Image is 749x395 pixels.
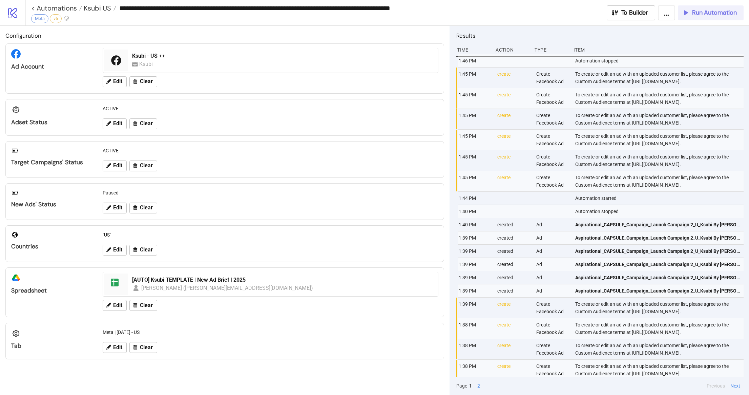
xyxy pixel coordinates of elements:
span: Aspirational_CAPSULE_Campaign_Launch Campaign 2_U_Ksubi By [PERSON_NAME] - Video_20250923_US [575,234,741,242]
span: Clear [140,302,153,308]
div: 1:39 PM [458,245,492,258]
div: created [497,271,531,284]
button: Previous [705,382,727,390]
div: To create or edit an ad with an uploaded customer list, please agree to the Custom Audience terms... [575,339,745,359]
div: created [497,231,531,244]
div: 1:39 PM [458,271,492,284]
div: To create or edit an ad with an uploaded customer list, please agree to the Custom Audience terms... [575,360,745,380]
div: 1:40 PM [458,205,492,218]
div: Create Facebook Ad [536,88,570,109]
div: "US" [100,228,441,241]
div: 1:39 PM [458,258,492,271]
span: Ksubi US [82,4,111,13]
div: Automation started [575,192,745,205]
button: Edit [103,342,127,353]
div: Countries [11,243,91,250]
div: create [497,130,531,150]
div: Adset Status [11,118,91,126]
div: create [497,68,531,88]
div: Create Facebook Ad [536,68,570,88]
button: Clear [129,203,157,213]
div: To create or edit an ad with an uploaded customer list, please agree to the Custom Audience terms... [575,318,745,339]
button: Edit [103,300,127,311]
div: Ad [536,271,570,284]
div: 1:46 PM [458,54,492,67]
span: Aspirational_CAPSULE_Campaign_Launch Campaign 2_U_Ksubi By [PERSON_NAME] - Video_20250923_US [575,247,741,255]
div: Create Facebook Ad [536,298,570,318]
div: Paused [100,186,441,199]
a: < Automations [31,5,82,12]
a: Aspirational_CAPSULE_Campaign_Launch Campaign 2_U_Ksubi By [PERSON_NAME] - Video_20250923_US [575,284,741,297]
a: Aspirational_CAPSULE_Campaign_Launch Campaign 2_U_Ksubi By [PERSON_NAME] - Video_20250923_US [575,218,741,231]
button: Edit [103,245,127,256]
div: 1:45 PM [458,130,492,150]
div: Spreadsheet [11,287,91,295]
div: To create or edit an ad with an uploaded customer list, please agree to the Custom Audience terms... [575,150,745,171]
div: Ad [536,245,570,258]
span: Aspirational_CAPSULE_Campaign_Launch Campaign 2_U_Ksubi By [PERSON_NAME] - Video_20250923_US [575,274,741,281]
span: Page [456,382,467,390]
span: Run Automation [692,9,737,17]
div: Create Facebook Ad [536,339,570,359]
div: [AUTO] Ksubi TEMPLATE | New Ad Brief | 2025 [132,276,434,284]
div: To create or edit an ad with an uploaded customer list, please agree to the Custom Audience terms... [575,298,745,318]
div: Create Facebook Ad [536,109,570,129]
div: 1:45 PM [458,150,492,171]
div: Create Facebook Ad [536,318,570,339]
div: Ad [536,218,570,231]
div: ACTIVE [100,144,441,157]
span: Clear [140,344,153,351]
div: Ksubi - US ++ [132,52,434,60]
button: Clear [129,118,157,129]
button: To Builder [607,5,656,20]
h2: Configuration [5,31,444,40]
span: Edit [113,78,122,84]
span: Clear [140,205,153,211]
span: Edit [113,344,122,351]
div: 1:45 PM [458,68,492,88]
a: Aspirational_CAPSULE_Campaign_Launch Campaign 2_U_Ksubi By [PERSON_NAME] - Video_20250923_US [575,231,741,244]
div: To create or edit an ad with an uploaded customer list, please agree to the Custom Audience terms... [575,109,745,129]
div: 1:44 PM [458,192,492,205]
span: Edit [113,205,122,211]
button: ... [658,5,675,20]
div: create [497,150,531,171]
div: Ksubi [139,60,155,68]
span: To Builder [621,9,648,17]
a: Aspirational_CAPSULE_Campaign_Launch Campaign 2_U_Ksubi By [PERSON_NAME] - Video_20250923_US [575,271,741,284]
div: 1:39 PM [458,231,492,244]
div: 1:45 PM [458,171,492,191]
button: Next [728,382,742,390]
button: Edit [103,118,127,129]
div: Create Facebook Ad [536,150,570,171]
div: create [497,339,531,359]
button: 2 [475,382,482,390]
span: Edit [113,163,122,169]
span: Clear [140,120,153,127]
div: created [497,258,531,271]
div: 1:39 PM [458,298,492,318]
div: created [497,284,531,297]
div: Create Facebook Ad [536,171,570,191]
div: To create or edit an ad with an uploaded customer list, please agree to the Custom Audience terms... [575,68,745,88]
button: Clear [129,76,157,87]
div: ACTIVE [100,102,441,115]
div: To create or edit an ad with an uploaded customer list, please agree to the Custom Audience terms... [575,130,745,150]
button: Edit [103,203,127,213]
span: Clear [140,163,153,169]
div: Ad [536,231,570,244]
div: 1:38 PM [458,318,492,339]
div: created [497,245,531,258]
div: Ad [536,258,570,271]
a: Ksubi US [82,5,116,12]
div: Tab [11,342,91,350]
a: Aspirational_CAPSULE_Campaign_Launch Campaign 2_U_Ksubi By [PERSON_NAME] - Video_20250923_US [575,245,741,258]
a: Aspirational_CAPSULE_Campaign_Launch Campaign 2_U_Ksubi By [PERSON_NAME] - Video_20250923_US [575,258,741,271]
div: New Ads' Status [11,201,91,208]
span: Clear [140,247,153,253]
button: Edit [103,161,127,171]
div: 1:45 PM [458,109,492,129]
div: create [497,88,531,109]
div: create [497,171,531,191]
div: 1:38 PM [458,339,492,359]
